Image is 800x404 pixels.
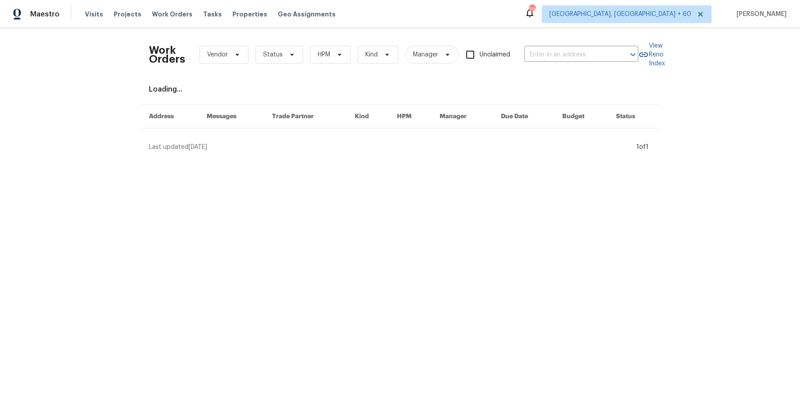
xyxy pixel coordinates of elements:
[149,46,185,64] h2: Work Orders
[609,105,658,128] th: Status
[232,10,267,19] span: Properties
[529,5,535,14] div: 716
[555,105,609,128] th: Budget
[263,50,283,59] span: Status
[85,10,103,19] span: Visits
[733,10,787,19] span: [PERSON_NAME]
[432,105,494,128] th: Manager
[265,105,348,128] th: Trade Partner
[494,105,555,128] th: Due Date
[203,11,222,17] span: Tasks
[638,41,665,68] a: View Reno Index
[480,50,510,60] span: Unclaimed
[278,10,336,19] span: Geo Assignments
[114,10,141,19] span: Projects
[207,50,228,59] span: Vendor
[149,143,634,152] div: Last updated
[636,143,648,152] div: 1 of 1
[413,50,438,59] span: Manager
[348,105,390,128] th: Kind
[627,48,639,61] button: Open
[142,105,200,128] th: Address
[524,48,613,62] input: Enter in an address
[200,105,265,128] th: Messages
[318,50,330,59] span: HPM
[390,105,432,128] th: HPM
[365,50,378,59] span: Kind
[188,144,207,150] span: [DATE]
[152,10,192,19] span: Work Orders
[149,85,651,94] div: Loading...
[549,10,691,19] span: [GEOGRAPHIC_DATA], [GEOGRAPHIC_DATA] + 60
[30,10,60,19] span: Maestro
